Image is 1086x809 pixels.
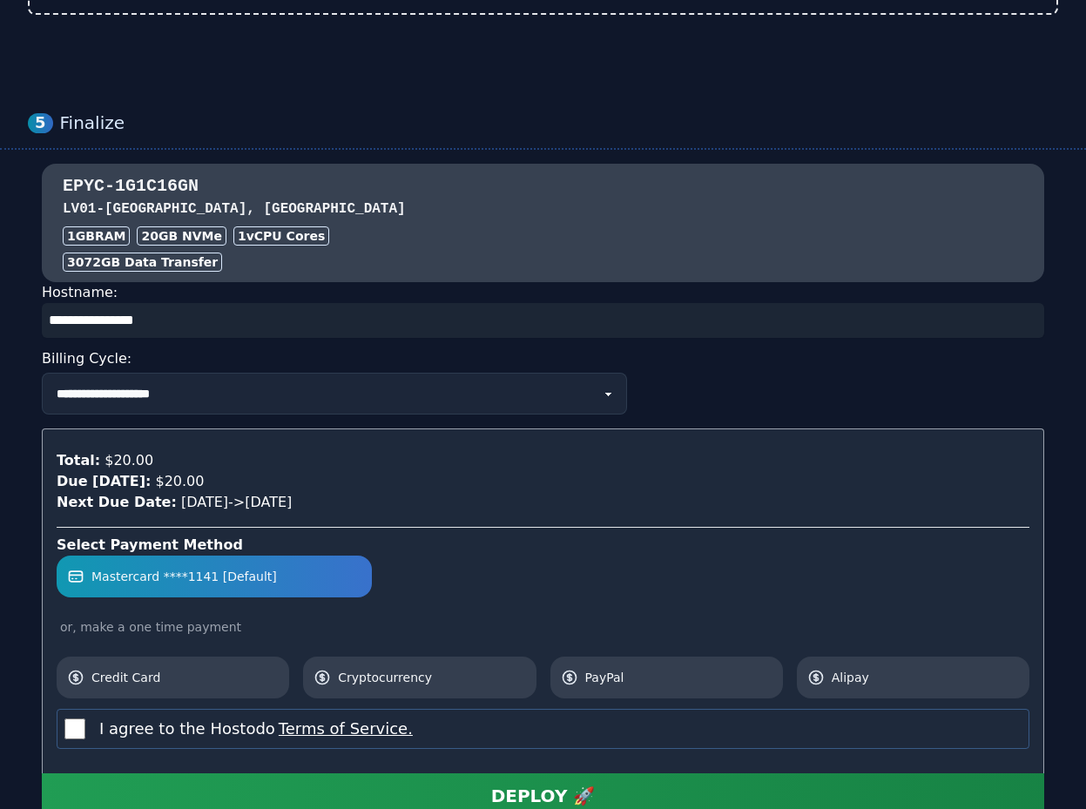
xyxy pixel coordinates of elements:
[275,717,413,741] button: I agree to the Hostodo
[28,113,53,133] div: 5
[57,450,100,471] div: Total:
[91,568,277,585] span: Mastercard ****1141 [Default]
[63,253,222,272] div: 3072 GB Data Transfer
[63,174,1023,199] h3: EPYC-1G1C16GN
[137,226,226,246] div: 20 GB NVMe
[275,719,413,738] a: Terms of Service.
[338,669,525,686] span: Cryptocurrency
[57,492,177,513] div: Next Due Date:
[91,669,279,686] span: Credit Card
[57,618,1029,636] div: or, make a one time payment
[491,784,596,808] div: DEPLOY 🚀
[63,226,130,246] div: 1GB RAM
[60,112,1058,134] div: Finalize
[233,226,329,246] div: 1 vCPU Cores
[57,535,1029,556] div: Select Payment Method
[585,669,772,686] span: PayPal
[42,282,1044,338] div: Hostname:
[57,471,151,492] div: Due [DATE]:
[63,199,1023,219] h3: LV01 - [GEOGRAPHIC_DATA], [GEOGRAPHIC_DATA]
[100,450,153,471] div: $20.00
[42,345,1044,373] div: Billing Cycle:
[151,471,204,492] div: $20.00
[99,717,413,741] label: I agree to the Hostodo
[57,492,1029,513] div: [DATE] -> [DATE]
[832,669,1019,686] span: Alipay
